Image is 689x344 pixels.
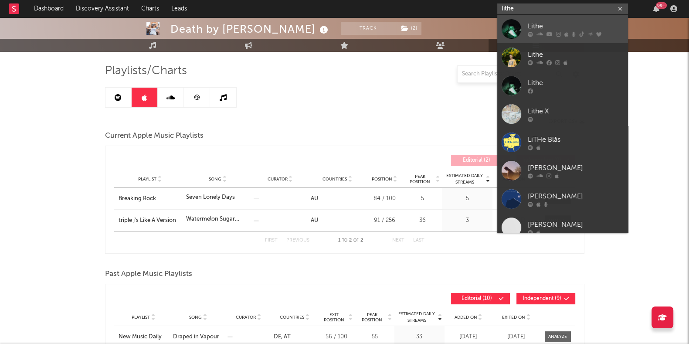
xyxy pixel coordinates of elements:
[455,315,477,320] span: Added On
[138,177,156,182] span: Playlist
[451,155,510,166] button: Editorial(2)
[353,238,359,242] span: of
[445,216,490,225] div: 3
[397,333,442,341] div: 33
[405,174,435,184] span: Peak Position
[209,177,221,182] span: Song
[105,269,192,279] span: Past Apple Music Playlists
[119,194,182,203] a: Breaking Rock
[528,163,624,173] div: [PERSON_NAME]
[447,333,490,341] div: [DATE]
[105,131,204,141] span: Current Apple Music Playlists
[528,191,624,201] div: [PERSON_NAME]
[357,312,387,323] span: Peak Position
[497,15,628,43] a: Lithe
[392,238,404,243] button: Next
[528,78,624,88] div: Lithe
[368,194,401,203] div: 84 / 100
[274,334,281,340] a: DE
[451,293,510,304] button: Editorial(10)
[186,193,235,202] div: Seven Lonely Days
[656,2,667,9] div: 99 +
[342,238,347,242] span: to
[311,196,318,201] a: AU
[170,22,330,36] div: Death by [PERSON_NAME]
[528,134,624,145] div: LiTHe Blås
[502,315,525,320] span: Exited On
[105,66,187,76] span: Playlists/Charts
[186,215,249,224] div: Watermelon Sugar (triple j Like A Version)
[497,128,628,157] a: LiTHe Blås
[280,315,304,320] span: Countries
[516,293,575,304] button: Independent(9)
[357,333,392,341] div: 55
[341,22,396,35] button: Track
[497,157,628,185] a: [PERSON_NAME]
[189,315,202,320] span: Song
[497,72,628,100] a: Lithe
[327,235,375,246] div: 1 2 2
[132,315,150,320] span: Playlist
[497,213,628,242] a: [PERSON_NAME]
[528,219,624,230] div: [PERSON_NAME]
[497,185,628,213] a: [PERSON_NAME]
[522,296,562,301] span: Independent ( 9 )
[236,315,256,320] span: Curator
[457,158,497,163] span: Editorial ( 2 )
[495,216,538,225] div: [DATE]
[457,296,497,301] span: Editorial ( 10 )
[413,238,424,243] button: Last
[497,43,628,72] a: Lithe
[322,177,347,182] span: Countries
[286,238,309,243] button: Previous
[320,312,348,323] span: Exit Position
[397,311,437,324] span: Estimated Daily Streams
[457,65,566,83] input: Search Playlists/Charts
[268,177,288,182] span: Curator
[495,333,538,341] div: [DATE]
[445,173,485,186] span: Estimated Daily Streams
[119,333,169,341] a: New Music Daily
[281,334,291,340] a: AT
[368,216,401,225] div: 91 / 256
[405,194,440,203] div: 5
[445,194,490,203] div: 5
[495,194,538,203] div: [DATE]
[320,333,353,341] div: 56 / 100
[497,3,628,14] input: Search for artists
[528,49,624,60] div: Lithe
[265,238,278,243] button: First
[311,218,318,223] a: AU
[405,216,440,225] div: 36
[372,177,392,182] span: Position
[396,22,422,35] span: ( 2 )
[528,106,624,116] div: Lithe X
[396,22,421,35] button: (2)
[497,100,628,128] a: Lithe X
[173,333,223,341] a: Draped in Vapour
[653,5,659,12] button: 99+
[528,21,624,31] div: Lithe
[119,216,182,225] a: triple j's Like A Version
